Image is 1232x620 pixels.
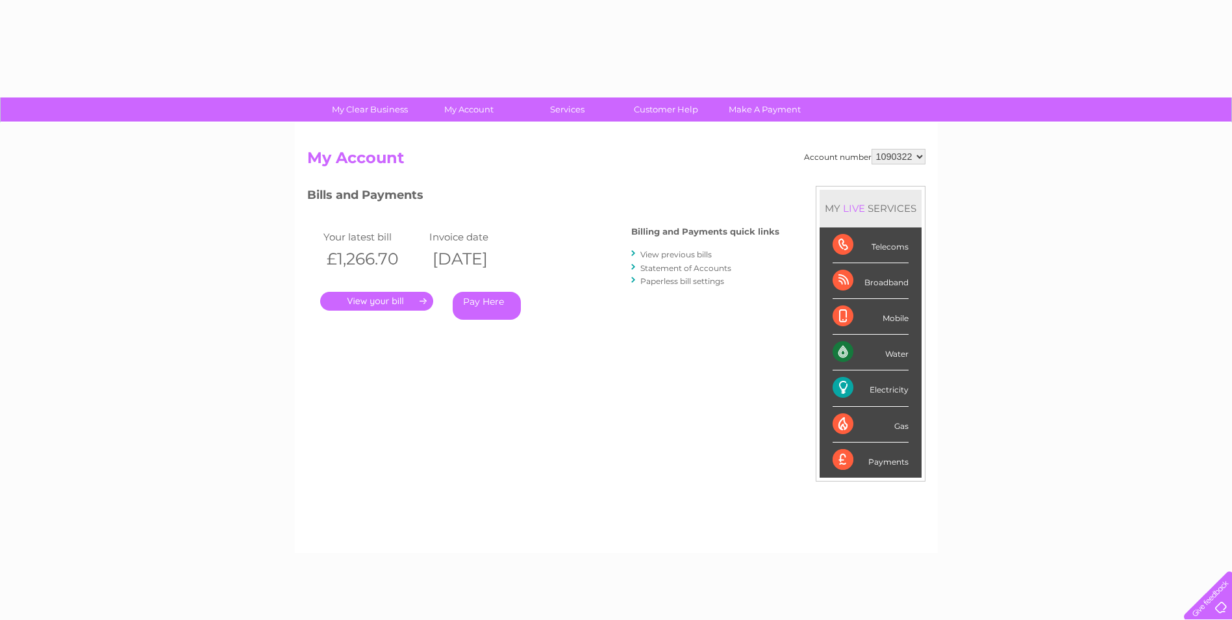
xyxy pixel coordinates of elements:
[833,407,909,443] div: Gas
[640,276,724,286] a: Paperless bill settings
[320,228,427,246] td: Your latest bill
[640,250,712,259] a: View previous bills
[833,263,909,299] div: Broadband
[612,97,720,122] a: Customer Help
[631,227,779,237] h4: Billing and Payments quick links
[320,246,427,272] th: £1,266.70
[833,335,909,370] div: Water
[415,97,522,122] a: My Account
[833,299,909,335] div: Mobile
[453,292,521,320] a: Pay Here
[307,186,779,209] h3: Bills and Payments
[804,149,925,164] div: Account number
[840,202,868,214] div: LIVE
[711,97,818,122] a: Make A Payment
[307,149,925,174] h2: My Account
[426,246,533,272] th: [DATE]
[514,97,621,122] a: Services
[833,443,909,478] div: Payments
[833,227,909,263] div: Telecoms
[640,263,731,273] a: Statement of Accounts
[316,97,423,122] a: My Clear Business
[320,292,433,311] a: .
[426,228,533,246] td: Invoice date
[820,190,922,227] div: MY SERVICES
[833,370,909,406] div: Electricity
